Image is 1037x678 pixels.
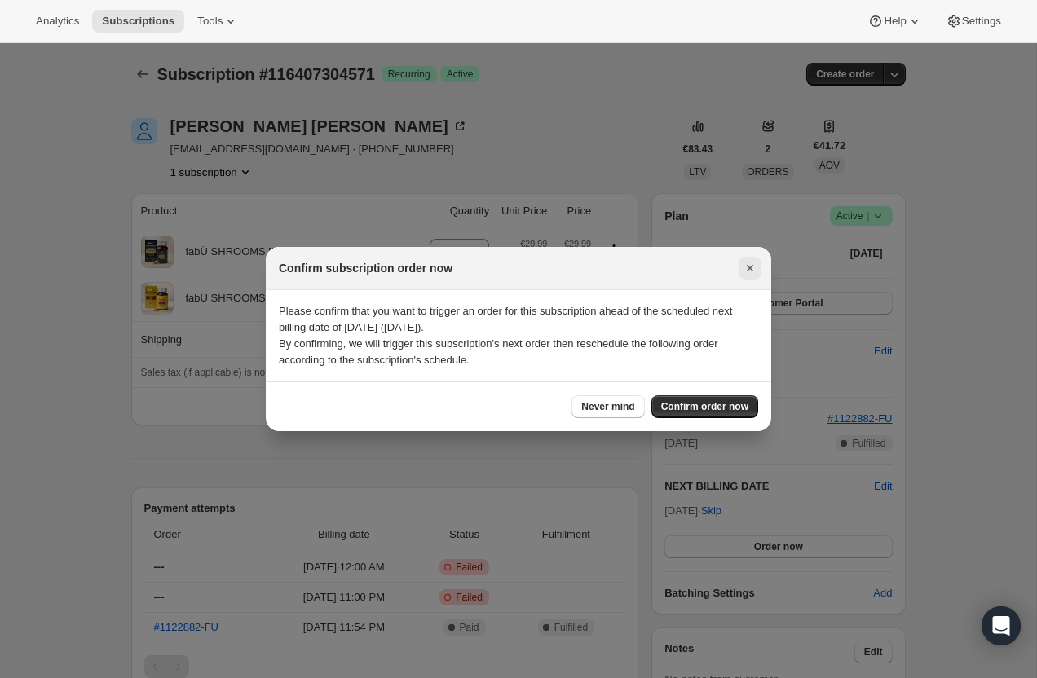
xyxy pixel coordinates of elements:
p: By confirming, we will trigger this subscription's next order then reschedule the following order... [279,336,758,368]
span: Help [884,15,906,28]
p: Please confirm that you want to trigger an order for this subscription ahead of the scheduled nex... [279,303,758,336]
h2: Confirm subscription order now [279,260,452,276]
button: Analytics [26,10,89,33]
span: Subscriptions [102,15,174,28]
button: Confirm order now [651,395,758,418]
button: Help [858,10,932,33]
span: Confirm order now [661,400,748,413]
span: Settings [962,15,1001,28]
button: Tools [188,10,249,33]
button: Close [739,257,761,280]
span: Analytics [36,15,79,28]
span: Never mind [581,400,634,413]
div: Open Intercom Messenger [982,606,1021,645]
button: Settings [936,10,1011,33]
button: Never mind [571,395,644,418]
span: Tools [197,15,223,28]
button: Subscriptions [92,10,184,33]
